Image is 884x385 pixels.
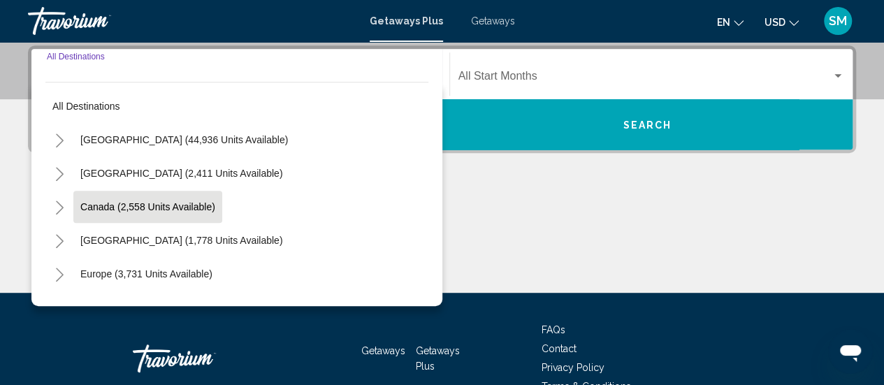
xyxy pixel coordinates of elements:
button: Toggle United States (44,936 units available) [45,126,73,154]
button: Search [442,99,853,150]
span: [GEOGRAPHIC_DATA] (1,778 units available) [80,235,282,246]
span: Canada (2,558 units available) [80,201,215,212]
button: Toggle Europe (3,731 units available) [45,260,73,288]
button: User Menu [820,6,856,36]
button: Toggle Mexico (2,411 units available) [45,159,73,187]
span: [GEOGRAPHIC_DATA] (44,936 units available) [80,134,288,145]
a: Contact [542,343,577,354]
a: Privacy Policy [542,362,604,373]
button: [GEOGRAPHIC_DATA] (1,778 units available) [73,224,289,256]
button: All destinations [45,90,428,122]
a: Getaways Plus [370,15,443,27]
a: Getaways Plus [416,345,460,372]
a: Travorium [133,337,273,379]
a: Travorium [28,7,356,35]
span: All destinations [52,101,120,112]
span: [GEOGRAPHIC_DATA] (2,411 units available) [80,168,282,179]
button: Toggle Canada (2,558 units available) [45,193,73,221]
span: en [717,17,730,28]
button: Australia (191 units available) [73,291,218,324]
div: Search widget [31,49,853,150]
button: Change language [717,12,744,32]
button: [GEOGRAPHIC_DATA] (2,411 units available) [73,157,289,189]
span: USD [765,17,785,28]
span: SM [829,14,847,28]
button: Toggle Australia (191 units available) [45,293,73,321]
button: [GEOGRAPHIC_DATA] (44,936 units available) [73,124,295,156]
button: Europe (3,731 units available) [73,258,219,290]
button: Canada (2,558 units available) [73,191,222,223]
a: Getaways [471,15,515,27]
button: Change currency [765,12,799,32]
a: Getaways [361,345,405,356]
span: Europe (3,731 units available) [80,268,212,279]
button: Toggle Caribbean & Atlantic Islands (1,778 units available) [45,226,73,254]
iframe: Button to launch messaging window [828,329,873,374]
span: Search [623,119,672,131]
a: FAQs [542,324,565,335]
